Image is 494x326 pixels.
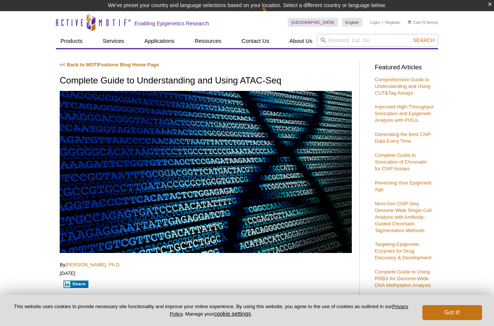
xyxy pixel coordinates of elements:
input: Keyword, Cat. No. [317,34,438,47]
a: Complete Guide to Using RRBS for Genome-Wide DNA Methylation Analysis [375,269,431,288]
a: << Back to MOTIFvations Blog Home Page [60,62,159,67]
a: Targeting Epigenetic Enzymes for Drug Discovery & Development [375,241,431,260]
h1: Complete Guide to Understanding and Using ATAC-Seq [60,76,352,86]
a: Generating the Best ChIP Data Every Time [375,132,431,144]
a: Cart [408,20,421,25]
button: cookie settings [214,310,251,317]
li: | [382,18,383,27]
img: Your Cart [408,20,411,24]
p: This website uses cookies to provide necessary site functionality and improve your online experie... [12,303,410,317]
a: Applications [140,34,179,48]
button: Got it! [422,305,482,320]
a: Contact Us [237,34,273,48]
a: [PERSON_NAME], Ph.D. [65,262,121,268]
p: By [60,262,352,268]
button: Share [63,281,88,288]
em: [DATE] [60,270,75,276]
a: Improved High-Throughput Sonication and Epigenetic Analysis with PIXUL [375,104,434,123]
a: Reversing Your Epigenetic Age [375,180,432,192]
a: Products [56,34,87,48]
a: [GEOGRAPHIC_DATA] [288,18,338,27]
button: Search [411,37,437,44]
a: About Us [285,34,317,48]
a: Resources [190,34,226,48]
a: Next-Gen ChIP-Seq: Genome-Wide Single-Cell Analysis with Antibody-Guided Chromatin Tagmentation M... [375,201,431,233]
a: Login [370,20,380,25]
span: Search [413,37,435,43]
h2: Enabling Epigenetics Research [134,20,209,27]
a: Register [385,20,400,25]
img: Change Here [262,6,282,23]
a: English [342,18,363,27]
img: ATAC-Seq [60,91,352,253]
a: Services [98,34,129,48]
h3: Featured Articles [375,64,434,71]
a: Comprehensive Guide to Understanding and Using CUT&Tag Assays [375,77,430,96]
a: Complete Guide to Sonication of Chromatin for ChIP Assays [375,152,427,171]
a: Privacy Policy [170,304,408,316]
li: (0 items) [408,18,438,27]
